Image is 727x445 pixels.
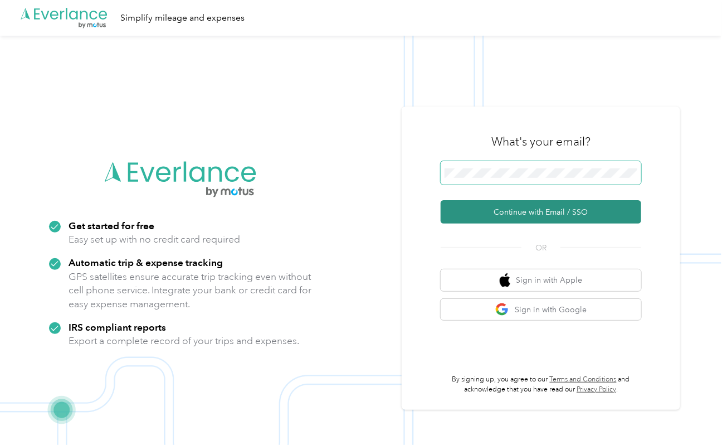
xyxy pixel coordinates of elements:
[441,299,641,321] button: google logoSign in with Google
[69,321,166,333] strong: IRS compliant reports
[441,269,641,291] button: apple logoSign in with Apple
[441,375,641,394] p: By signing up, you agree to our and acknowledge that you have read our .
[491,134,591,149] h3: What's your email?
[69,233,240,246] p: Easy set up with no credit card required
[69,270,312,311] p: GPS satellites ensure accurate trip tracking even without cell phone service. Integrate your bank...
[521,242,560,254] span: OR
[69,334,299,348] p: Export a complete record of your trips and expenses.
[69,257,223,268] strong: Automatic trip & expense tracking
[577,385,616,394] a: Privacy Policy
[120,11,245,25] div: Simplify mileage and expenses
[69,220,154,231] strong: Get started for free
[500,273,511,287] img: apple logo
[550,375,617,384] a: Terms and Conditions
[441,200,641,224] button: Continue with Email / SSO
[665,383,727,445] iframe: Everlance-gr Chat Button Frame
[495,303,509,317] img: google logo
